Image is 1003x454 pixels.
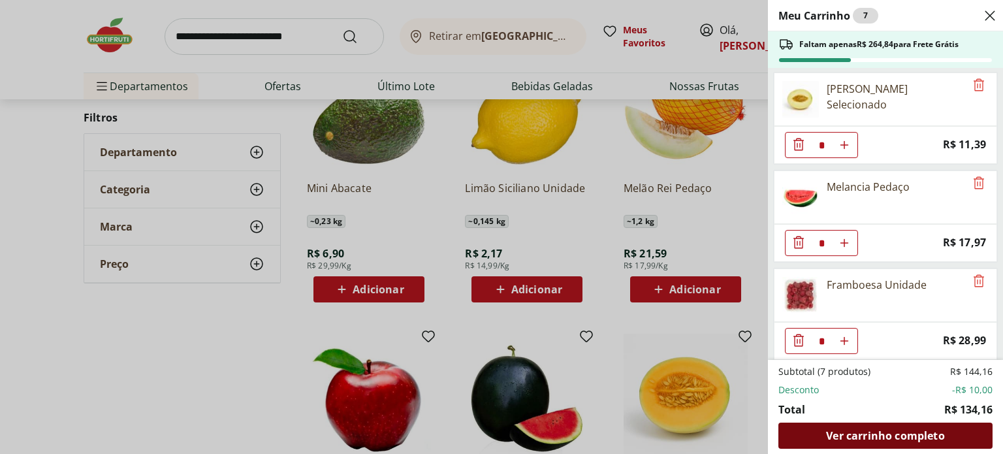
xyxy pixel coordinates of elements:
[952,383,993,397] span: -R$ 10,00
[778,383,819,397] span: Desconto
[778,402,805,417] span: Total
[971,78,987,93] button: Remove
[943,332,986,349] span: R$ 28,99
[943,234,986,251] span: R$ 17,97
[812,329,831,353] input: Quantidade Atual
[831,230,857,256] button: Aumentar Quantidade
[831,132,857,158] button: Aumentar Quantidade
[786,328,812,354] button: Diminuir Quantidade
[827,81,965,112] div: [PERSON_NAME] Selecionado
[831,328,857,354] button: Aumentar Quantidade
[782,179,819,216] img: Melancia Pedaço
[853,8,878,24] div: 7
[786,132,812,158] button: Diminuir Quantidade
[826,430,944,441] span: Ver carrinho completo
[782,277,819,314] img: Principal
[812,231,831,255] input: Quantidade Atual
[778,8,878,24] h2: Meu Carrinho
[778,423,993,449] a: Ver carrinho completo
[944,402,993,417] span: R$ 134,16
[812,133,831,157] input: Quantidade Atual
[950,365,993,378] span: R$ 144,16
[782,81,819,118] img: Melão Amarelo Selecionado
[971,176,987,191] button: Remove
[799,39,959,50] span: Faltam apenas R$ 264,84 para Frete Grátis
[786,230,812,256] button: Diminuir Quantidade
[943,136,986,154] span: R$ 11,39
[971,274,987,289] button: Remove
[827,179,910,195] div: Melancia Pedaço
[827,277,927,293] div: Framboesa Unidade
[778,365,870,378] span: Subtotal (7 produtos)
